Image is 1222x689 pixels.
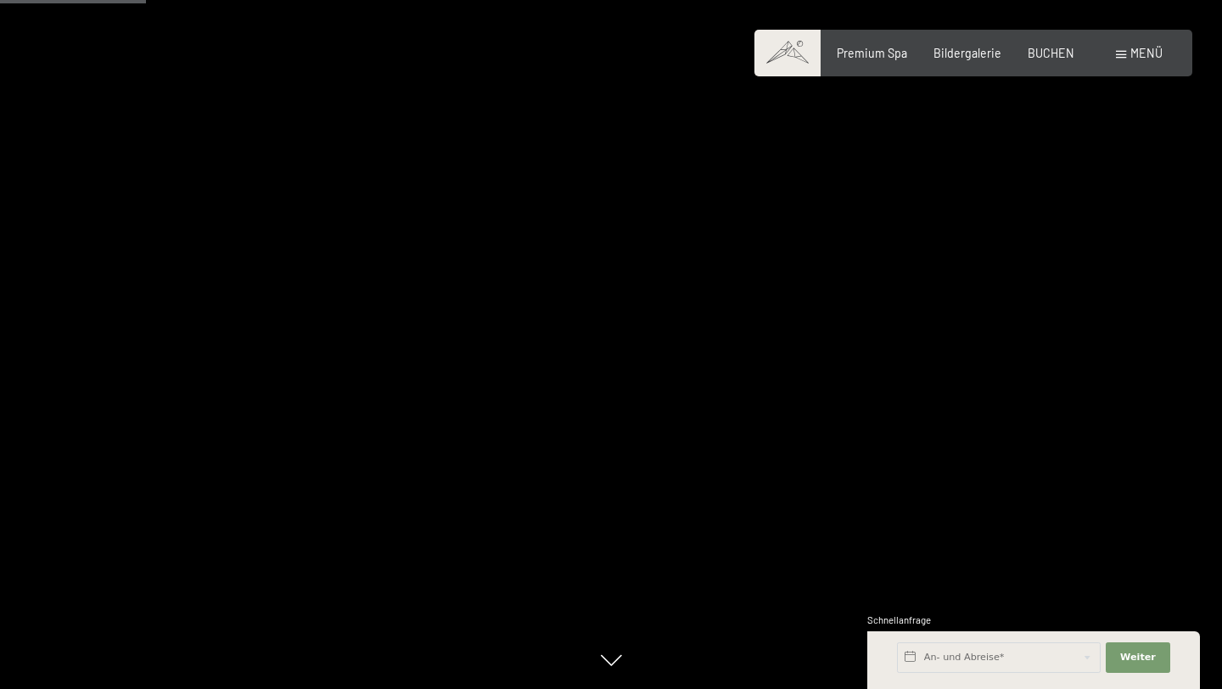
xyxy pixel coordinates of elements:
[1028,46,1074,60] a: BUCHEN
[1130,46,1163,60] span: Menü
[933,46,1001,60] a: Bildergalerie
[1120,651,1156,664] span: Weiter
[867,614,931,625] span: Schnellanfrage
[837,46,907,60] a: Premium Spa
[1106,642,1170,673] button: Weiter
